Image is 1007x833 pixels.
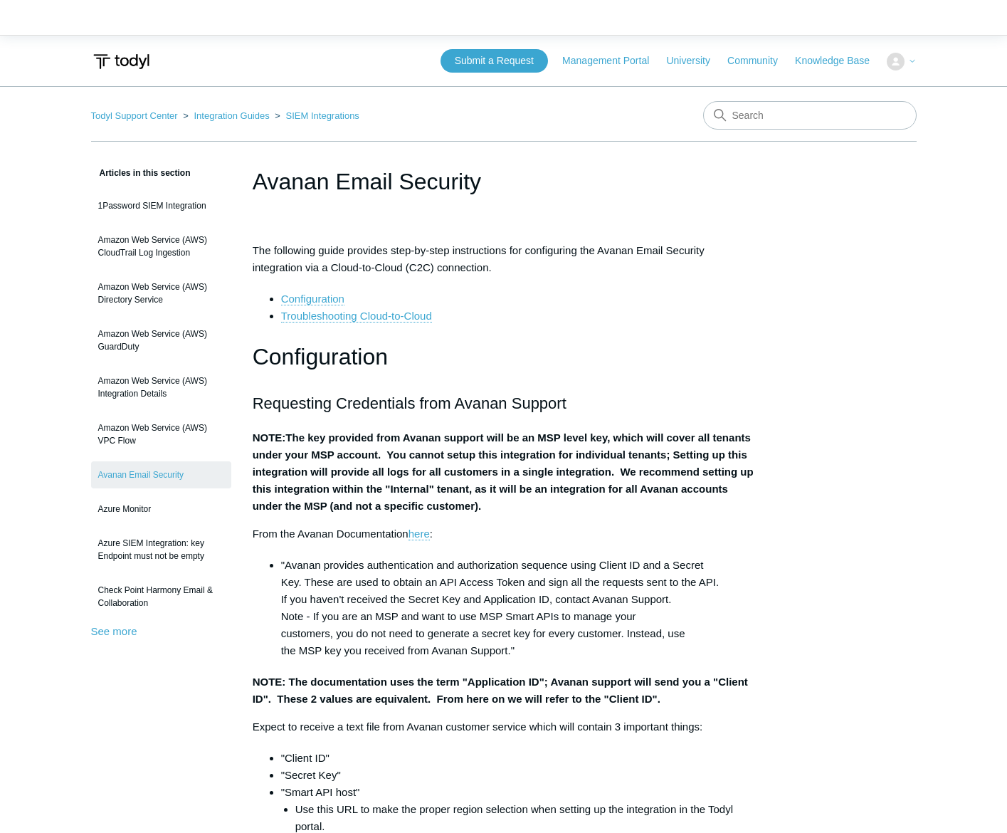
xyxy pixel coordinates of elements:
[253,431,286,444] strong: NOTE:
[253,676,748,705] strong: NOTE: The documentation uses the term "Application ID"; Avanan support will send you a "Client ID...
[253,525,755,543] p: From the Avanan Documentation :
[253,242,755,276] p: The following guide provides step-by-step instructions for configuring the Avanan Email Security ...
[281,293,344,305] a: Configuration
[180,110,272,121] li: Integration Guides
[253,164,755,199] h1: Avanan Email Security
[91,461,231,488] a: Avanan Email Security
[91,273,231,313] a: Amazon Web Service (AWS) Directory Service
[91,496,231,523] a: Azure Monitor
[91,110,181,121] li: Todyl Support Center
[703,101,917,130] input: Search
[91,110,178,121] a: Todyl Support Center
[795,53,884,68] a: Knowledge Base
[91,168,191,178] span: Articles in this section
[281,557,755,659] li: "Avanan provides authentication and authorization sequence using Client ID and a Secret Key. Thes...
[91,192,231,219] a: 1Password SIEM Integration
[441,49,548,73] a: Submit a Request
[272,110,359,121] li: SIEM Integrations
[91,226,231,266] a: Amazon Web Service (AWS) CloudTrail Log Ingestion
[91,320,231,360] a: Amazon Web Service (AWS) GuardDuty
[91,414,231,454] a: Amazon Web Service (AWS) VPC Flow
[91,577,231,617] a: Check Point Harmony Email & Collaboration
[281,767,755,784] li: "Secret Key"
[91,625,137,637] a: See more
[666,53,724,68] a: University
[253,718,755,735] p: Expect to receive a text file from Avanan customer service which will contain 3 important things:
[253,431,754,512] strong: The key provided from Avanan support will be an MSP level key, which will cover all tenants under...
[281,750,755,767] li: "Client ID"
[91,48,152,75] img: Todyl Support Center Help Center home page
[253,339,755,375] h1: Configuration
[562,53,663,68] a: Management Portal
[253,391,755,416] h2: Requesting Credentials from Avanan Support
[91,530,231,570] a: Azure SIEM Integration: key Endpoint must not be empty
[408,528,430,540] a: here
[281,310,432,323] a: Troubleshooting Cloud-to-Cloud
[727,53,792,68] a: Community
[91,367,231,407] a: Amazon Web Service (AWS) Integration Details
[286,110,359,121] a: SIEM Integrations
[194,110,269,121] a: Integration Guides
